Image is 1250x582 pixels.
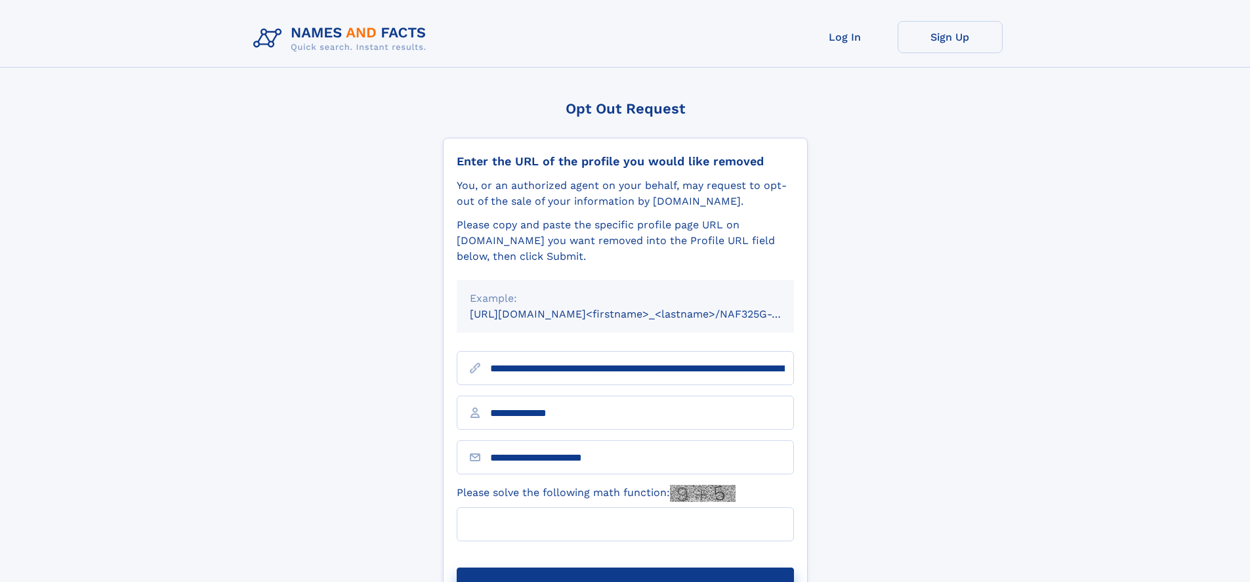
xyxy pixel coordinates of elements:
div: Please copy and paste the specific profile page URL on [DOMAIN_NAME] you want removed into the Pr... [457,217,794,264]
a: Sign Up [898,21,1003,53]
a: Log In [793,21,898,53]
div: Enter the URL of the profile you would like removed [457,154,794,169]
label: Please solve the following math function: [457,485,736,502]
small: [URL][DOMAIN_NAME]<firstname>_<lastname>/NAF325G-xxxxxxxx [470,308,819,320]
div: Opt Out Request [443,100,808,117]
div: You, or an authorized agent on your behalf, may request to opt-out of the sale of your informatio... [457,178,794,209]
div: Example: [470,291,781,306]
img: Logo Names and Facts [248,21,437,56]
